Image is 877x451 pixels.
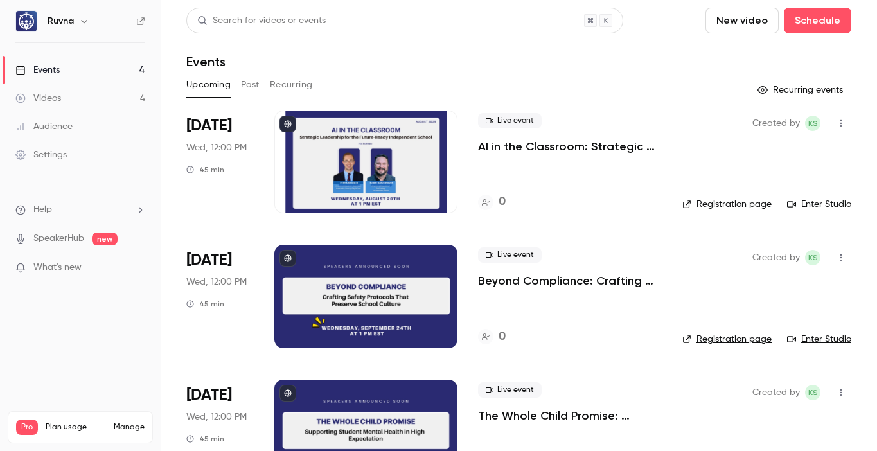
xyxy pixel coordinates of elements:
[186,111,254,213] div: Aug 20 Wed, 1:00 PM (America/New York)
[16,11,37,31] img: Ruvna
[15,120,73,133] div: Audience
[808,116,818,131] span: KS
[114,422,145,432] a: Manage
[478,273,662,288] a: Beyond Compliance: Crafting Safety Protocols That Preserve School Culture
[478,247,542,263] span: Live event
[15,203,145,217] li: help-dropdown-opener
[186,164,224,175] div: 45 min
[478,408,662,423] a: The Whole Child Promise: Supporting Student Mental Health in High-Expectation Environments
[33,203,52,217] span: Help
[15,92,61,105] div: Videos
[805,385,820,400] span: Kyra Sandness
[186,411,247,423] span: Wed, 12:00 PM
[478,328,506,346] a: 0
[805,116,820,131] span: Kyra Sandness
[478,113,542,128] span: Live event
[752,385,800,400] span: Created by
[33,261,82,274] span: What's new
[682,198,772,211] a: Registration page
[15,64,60,76] div: Events
[186,434,224,444] div: 45 min
[186,54,226,69] h1: Events
[186,385,232,405] span: [DATE]
[186,245,254,348] div: Sep 24 Wed, 1:00 PM (America/New York)
[46,422,106,432] span: Plan usage
[478,139,662,154] a: AI in the Classroom: Strategic Leadership for the Future-Ready Independent School
[186,75,231,95] button: Upcoming
[682,333,772,346] a: Registration page
[197,14,326,28] div: Search for videos or events
[752,250,800,265] span: Created by
[186,250,232,270] span: [DATE]
[805,250,820,265] span: Kyra Sandness
[186,141,247,154] span: Wed, 12:00 PM
[92,233,118,245] span: new
[186,299,224,309] div: 45 min
[48,15,74,28] h6: Ruvna
[499,193,506,211] h4: 0
[808,250,818,265] span: KS
[784,8,851,33] button: Schedule
[16,420,38,435] span: Pro
[499,328,506,346] h4: 0
[241,75,260,95] button: Past
[787,333,851,346] a: Enter Studio
[33,232,84,245] a: SpeakerHub
[15,148,67,161] div: Settings
[186,116,232,136] span: [DATE]
[130,262,145,274] iframe: Noticeable Trigger
[752,80,851,100] button: Recurring events
[270,75,313,95] button: Recurring
[752,116,800,131] span: Created by
[808,385,818,400] span: KS
[787,198,851,211] a: Enter Studio
[478,193,506,211] a: 0
[478,382,542,398] span: Live event
[705,8,779,33] button: New video
[186,276,247,288] span: Wed, 12:00 PM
